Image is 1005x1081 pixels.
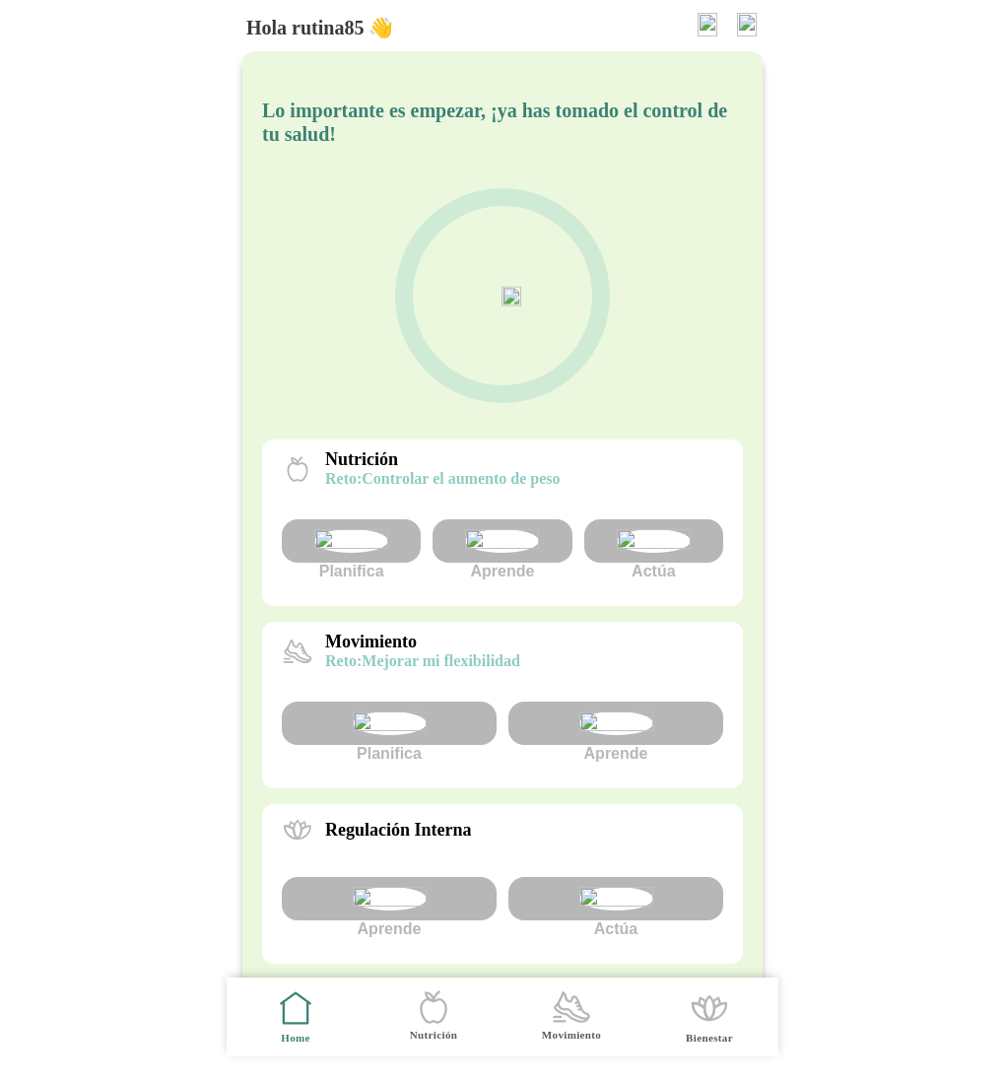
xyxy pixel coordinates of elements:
h5: Hola rutina85 👋 [246,16,393,39]
p: Nutrición [325,449,561,470]
p: Movimiento [325,632,520,652]
div: Planifica [282,702,497,763]
div: Aprende [508,702,723,763]
ion-label: Bienestar [686,1031,733,1046]
div: Actúa [508,877,723,938]
div: Planifica [282,519,421,580]
p: Mejorar mi flexibilidad [325,652,520,670]
div: Actúa [584,519,723,580]
div: Aprende [282,877,497,938]
div: Aprende [433,519,571,580]
span: reto: [325,470,362,487]
ion-label: Nutrición [410,1028,457,1043]
ion-label: Movimiento [542,1028,601,1043]
p: Regulación Interna [325,820,472,841]
h5: Lo importante es empezar, ¡ya has tomado el control de tu salud! [262,99,743,146]
p: Controlar el aumento de peso [325,470,561,488]
ion-label: Home [281,1031,310,1046]
span: reto: [325,652,362,669]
